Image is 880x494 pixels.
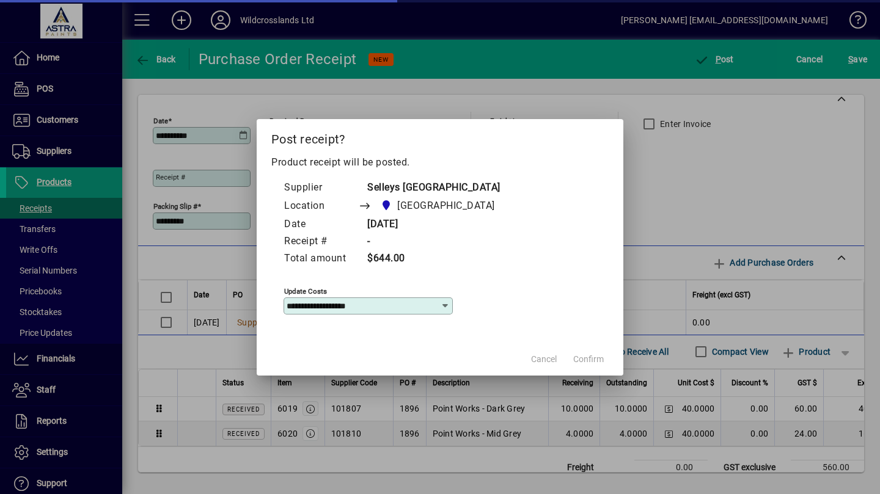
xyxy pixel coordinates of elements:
td: Receipt # [284,233,358,250]
td: $644.00 [358,250,518,267]
p: Product receipt will be posted. [271,155,609,170]
span: [GEOGRAPHIC_DATA] [397,198,495,213]
td: Location [284,197,358,216]
td: Supplier [284,180,358,197]
td: [DATE] [358,216,518,233]
mat-label: Update costs [284,286,327,295]
td: - [358,233,518,250]
span: Christchurch [377,197,500,214]
td: Total amount [284,250,358,267]
td: Selleys [GEOGRAPHIC_DATA] [358,180,518,197]
td: Date [284,216,358,233]
h2: Post receipt? [257,119,623,154]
